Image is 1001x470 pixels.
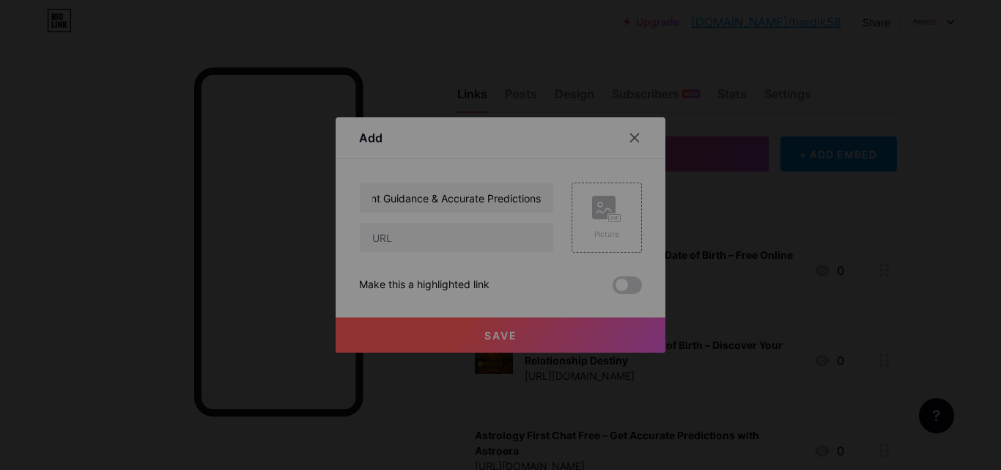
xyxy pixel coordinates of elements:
[359,276,490,294] div: Make this a highlighted link
[484,329,517,342] span: Save
[360,223,553,252] input: URL
[336,317,665,353] button: Save
[359,129,383,147] div: Add
[360,183,553,213] input: Title
[592,229,621,240] div: Picture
